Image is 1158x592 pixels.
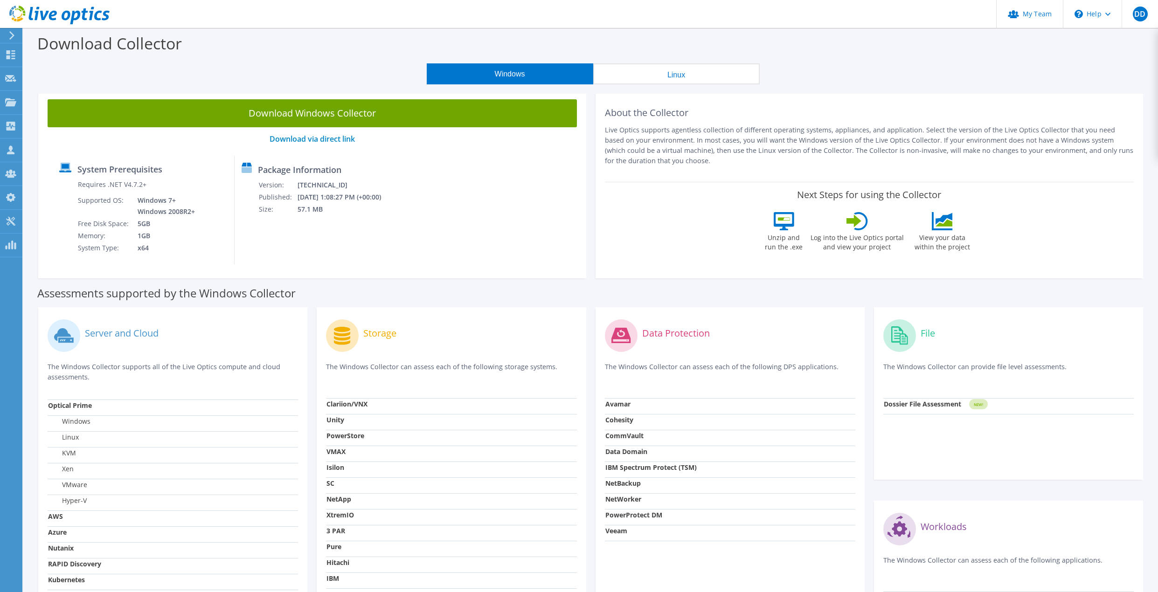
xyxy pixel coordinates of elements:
[797,189,941,200] label: Next Steps for using the Collector
[77,194,131,218] td: Supported OS:
[763,230,805,252] label: Unzip and run the .exe
[605,463,697,472] strong: IBM Spectrum Protect (TSM)
[1075,10,1083,18] svg: \n
[131,194,197,218] td: Windows 7+ Windows 2008R2+
[642,329,710,338] label: Data Protection
[131,218,197,230] td: 5GB
[605,362,855,381] p: The Windows Collector can assess each of the following DPS applications.
[810,230,904,252] label: Log into the Live Optics portal and view your project
[48,512,63,521] strong: AWS
[884,399,961,408] strong: Dossier File Assessment
[131,230,197,242] td: 1GB
[326,463,344,472] strong: Isilon
[77,165,162,174] label: System Prerequisites
[48,401,92,410] strong: Optical Prime
[48,433,79,442] label: Linux
[326,447,346,456] strong: VMAX
[85,329,159,338] label: Server and Cloud
[909,230,976,252] label: View your data within the project
[37,33,182,54] label: Download Collector
[48,99,577,127] a: Download Windows Collector
[883,362,1134,381] p: The Windows Collector can provide file level assessments.
[921,329,935,338] label: File
[363,329,396,338] label: Storage
[326,399,368,408] strong: Clariion/VNX
[48,544,74,552] strong: Nutanix
[605,479,641,488] strong: NetBackup
[326,510,354,519] strong: XtremIO
[37,289,296,298] label: Assessments supported by the Windows Collector
[605,107,1134,118] h2: About the Collector
[48,362,298,382] p: The Windows Collector supports all of the Live Optics compute and cloud assessments.
[605,447,647,456] strong: Data Domain
[605,125,1134,166] p: Live Optics supports agentless collection of different operating systems, appliances, and applica...
[78,180,146,189] label: Requires .NET V4.7.2+
[48,448,76,458] label: KVM
[326,362,576,381] p: The Windows Collector can assess each of the following storage systems.
[605,526,627,535] strong: Veeam
[883,555,1134,574] p: The Windows Collector can assess each of the following applications.
[297,203,394,215] td: 57.1 MB
[77,230,131,242] td: Memory:
[258,179,297,191] td: Version:
[326,415,344,424] strong: Unity
[605,399,631,408] strong: Avamar
[427,63,593,84] button: Windows
[258,203,297,215] td: Size:
[48,496,87,505] label: Hyper-V
[605,495,641,503] strong: NetWorker
[48,464,74,474] label: Xen
[48,480,87,489] label: VMware
[258,191,297,203] td: Published:
[297,179,394,191] td: [TECHNICAL_ID]
[973,402,983,407] tspan: NEW!
[605,510,662,519] strong: PowerProtect DM
[131,242,197,254] td: x64
[605,415,633,424] strong: Cohesity
[48,575,85,584] strong: Kubernetes
[605,431,644,440] strong: CommVault
[593,63,760,84] button: Linux
[258,165,341,174] label: Package Information
[326,431,364,440] strong: PowerStore
[326,542,341,551] strong: Pure
[77,242,131,254] td: System Type:
[270,134,355,144] a: Download via direct link
[48,417,90,426] label: Windows
[1133,7,1148,21] span: DD
[326,495,351,503] strong: NetApp
[326,558,349,567] strong: Hitachi
[48,528,67,537] strong: Azure
[921,522,967,531] label: Workloads
[326,526,345,535] strong: 3 PAR
[77,218,131,230] td: Free Disk Space:
[297,191,394,203] td: [DATE] 1:08:27 PM (+00:00)
[48,559,101,568] strong: RAPID Discovery
[326,479,334,488] strong: SC
[326,574,339,583] strong: IBM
